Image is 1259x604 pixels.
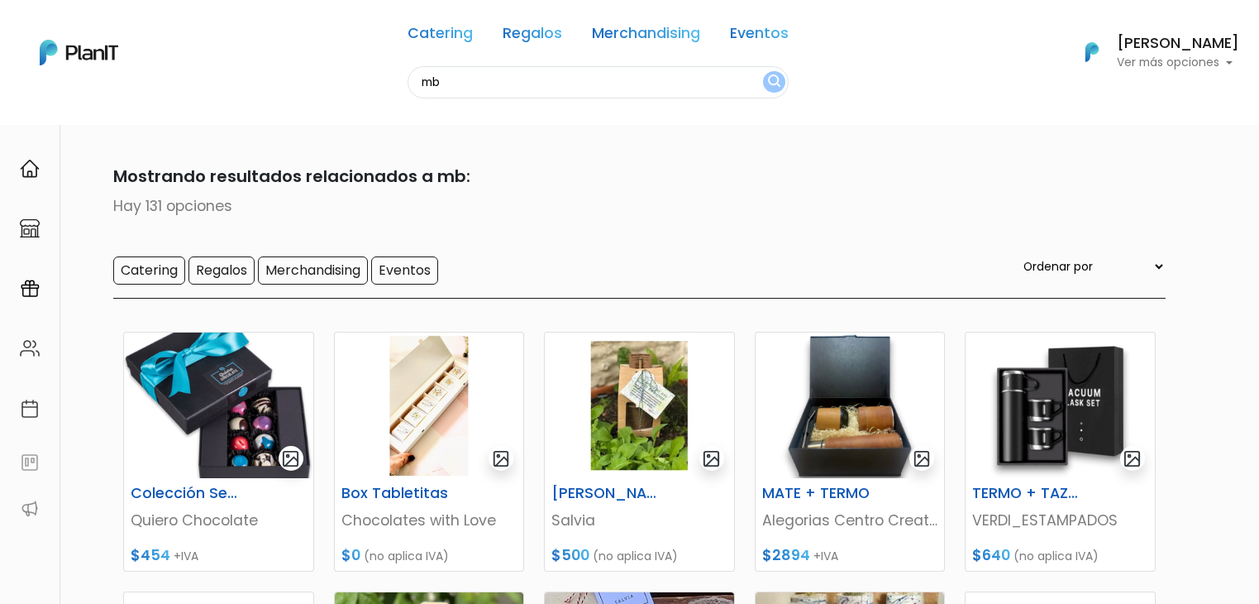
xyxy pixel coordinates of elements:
a: gallery-light [PERSON_NAME] INDIVIDUAL 2 Salvia $500 (no aplica IVA) [544,332,735,572]
input: Buscá regalos, desayunos, y más [408,66,789,98]
h6: [PERSON_NAME] [1117,36,1239,51]
img: search_button-432b6d5273f82d61273b3651a40e1bd1b912527efae98b1b7a1b2c0702e16a8d.svg [768,74,780,90]
input: Regalos [188,256,255,285]
p: Quiero Chocolate [131,510,307,531]
img: gallery-light [702,449,721,468]
a: Catering [408,26,473,46]
span: (no aplica IVA) [364,548,449,564]
h6: Box Tabletitas [331,485,462,502]
img: partners-52edf745621dab592f3b2c58e3bca9d71375a7ef29c3b500c9f145b62cc070d4.svg [20,499,40,519]
img: home-e721727adea9d79c4d83392d1f703f7f8bce08238fde08b1acbfd93340b81755.svg [20,159,40,179]
span: $2894 [762,545,810,565]
a: gallery-light Box Tabletitas Chocolates with Love $0 (no aplica IVA) [334,332,525,572]
img: thumb_thumb_SALVIA.jpg [545,333,734,478]
a: Regalos [503,26,562,46]
img: thumb_WhatsApp_Image_2023-08-21_at_11.19.34.jpg [335,333,524,478]
input: Merchandising [258,256,368,285]
a: gallery-light Colección Secretaria Quiero Chocolate $454 +IVA [123,332,314,572]
img: gallery-light [281,449,300,468]
button: PlanIt Logo [PERSON_NAME] Ver más opciones [1064,31,1239,74]
img: thumb_secretaria.png [124,333,313,478]
span: $500 [551,545,589,565]
img: people-662611757002400ad9ed0e3c099ab2801c6687ba6c219adb57efc949bc21e19d.svg [20,338,40,358]
span: +IVA [174,548,198,564]
p: Ver más opciones [1117,57,1239,69]
img: calendar-87d922413cdce8b2cf7b7f5f62616a5cf9e4887200fb71536465627b3292af00.svg [20,399,40,419]
p: Chocolates with Love [341,510,517,531]
h6: MATE + TERMO [752,485,883,502]
h6: [PERSON_NAME] INDIVIDUAL 2 [541,485,672,502]
img: campaigns-02234683943229c281be62815700db0a1741e53638e28bf9629b52c665b00959.svg [20,279,40,299]
p: VERDI_ESTAMPADOS [972,510,1148,531]
span: (no aplica IVA) [1013,548,1099,564]
h6: TERMO + TAZAS [962,485,1093,502]
a: gallery-light MATE + TERMO Alegorias Centro Creativo $2894 +IVA [755,332,946,572]
img: marketplace-4ceaa7011d94191e9ded77b95e3339b90024bf715f7c57f8cf31f2d8c509eaba.svg [20,218,40,238]
p: Salvia [551,510,727,531]
a: Merchandising [592,26,700,46]
img: thumb_2000___2000-Photoroom__50_.png [756,333,945,478]
p: Alegorias Centro Creativo [762,510,938,531]
p: Hay 131 opciones [94,195,1166,217]
a: Eventos [730,26,789,46]
img: PlanIt Logo [40,40,118,65]
img: gallery-light [913,449,932,468]
span: $640 [972,545,1010,565]
img: thumb_2000___2000-Photoroom__42_.png [966,333,1155,478]
span: +IVA [813,548,838,564]
a: gallery-light TERMO + TAZAS VERDI_ESTAMPADOS $640 (no aplica IVA) [965,332,1156,572]
input: Catering [113,256,185,285]
p: Mostrando resultados relacionados a mb: [94,164,1166,189]
img: gallery-light [1123,449,1142,468]
img: PlanIt Logo [1074,34,1110,70]
img: feedback-78b5a0c8f98aac82b08bfc38622c3050aee476f2c9584af64705fc4e61158814.svg [20,453,40,472]
input: Eventos [371,256,438,285]
img: gallery-light [492,449,511,468]
span: $0 [341,545,360,565]
span: $454 [131,545,170,565]
h6: Colección Secretaria [121,485,251,502]
span: (no aplica IVA) [593,548,678,564]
